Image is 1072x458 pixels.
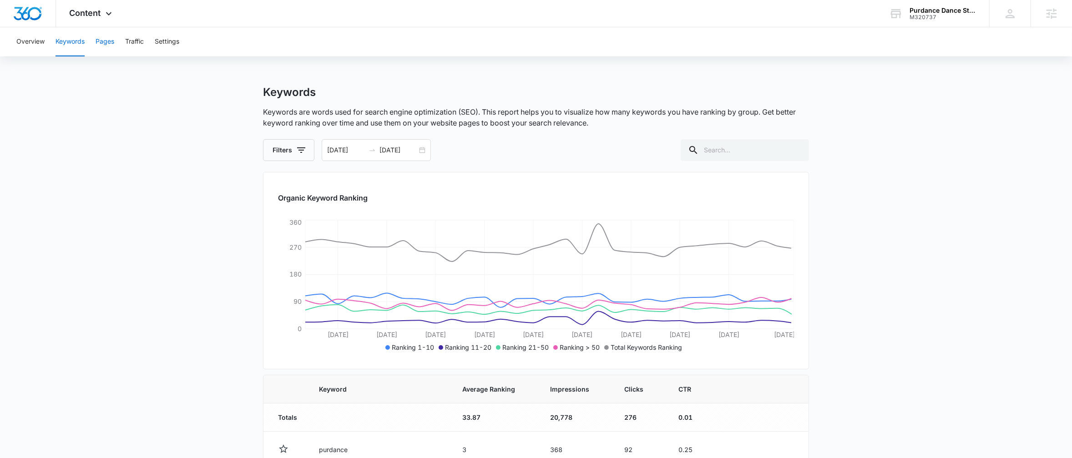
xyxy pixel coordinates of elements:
[263,86,316,99] h1: Keywords
[718,331,739,338] tspan: [DATE]
[523,331,544,338] tspan: [DATE]
[327,145,365,155] input: Start date
[681,139,809,161] input: Search...
[289,218,302,226] tspan: 360
[369,146,376,154] span: to
[560,343,600,351] span: Ranking > 50
[425,331,446,338] tspan: [DATE]
[451,403,539,432] td: 33.87
[125,27,144,56] button: Traffic
[774,331,795,338] tspan: [DATE]
[462,384,515,394] span: Average Ranking
[611,343,682,351] span: Total Keywords Ranking
[278,192,794,203] h2: Organic Keyword Ranking
[624,384,643,394] span: Clicks
[263,403,308,432] td: Totals
[289,270,302,278] tspan: 180
[328,331,349,338] tspan: [DATE]
[369,146,376,154] span: swap-right
[392,343,434,351] span: Ranking 1-10
[96,27,114,56] button: Pages
[56,27,85,56] button: Keywords
[621,331,642,338] tspan: [DATE]
[667,403,715,432] td: 0.01
[16,27,45,56] button: Overview
[910,7,976,14] div: account name
[293,297,302,305] tspan: 90
[550,384,589,394] span: Impressions
[678,384,691,394] span: CTR
[289,243,302,251] tspan: 270
[376,331,397,338] tspan: [DATE]
[910,14,976,20] div: account id
[319,384,427,394] span: Keyword
[613,403,667,432] td: 276
[474,331,495,338] tspan: [DATE]
[502,343,549,351] span: Ranking 21-50
[155,27,179,56] button: Settings
[669,331,690,338] tspan: [DATE]
[572,331,593,338] tspan: [DATE]
[379,145,417,155] input: End date
[70,8,101,18] span: Content
[539,403,613,432] td: 20,778
[445,343,491,351] span: Ranking 11-20
[263,106,809,128] p: Keywords are words used for search engine optimization (SEO). This report helps you to visualize ...
[263,139,314,161] button: Filters
[298,325,302,332] tspan: 0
